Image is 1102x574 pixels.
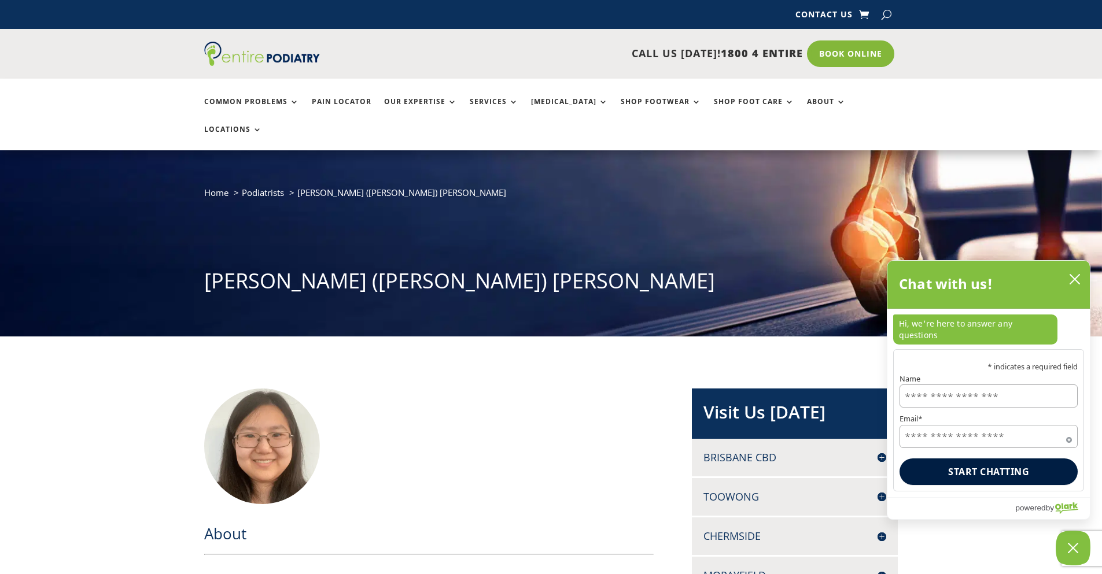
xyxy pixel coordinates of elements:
[900,385,1078,408] input: Name
[364,46,803,61] p: CALL US [DATE]!
[900,458,1078,485] button: Start chatting
[621,98,701,123] a: Shop Footwear
[1015,498,1090,519] a: Powered by Olark
[204,42,320,66] img: logo (1)
[703,400,886,430] h2: Visit Us [DATE]
[703,450,886,465] h4: Brisbane CBD
[807,40,894,67] a: Book Online
[204,523,654,550] h2: About
[204,187,228,198] a: Home
[204,57,320,68] a: Entire Podiatry
[899,272,993,295] h2: Chat with us!
[900,425,1078,448] input: Email
[900,416,1078,423] label: Email*
[1046,501,1054,515] span: by
[1066,271,1084,288] button: close chatbox
[893,314,1057,345] p: Hi, we're here to answer any questions
[1056,531,1090,565] button: Close Chatbox
[703,490,886,504] h4: Toowong
[1015,501,1045,515] span: powered
[807,98,846,123] a: About
[795,10,853,23] a: Contact Us
[204,98,299,123] a: Common Problems
[312,98,371,123] a: Pain Locator
[721,46,803,60] span: 1800 4 ENTIRE
[703,529,886,543] h4: Chermside
[204,125,262,150] a: Locations
[384,98,457,123] a: Our Expertise
[1066,435,1072,440] span: Required field
[900,363,1078,371] p: * indicates a required field
[204,388,320,504] img: Heidi Tsz Hei Cheng – Podiatrist at Entire Podiatry who used to work at McLean & Partners Podiatry
[887,309,1090,349] div: chat
[204,266,898,301] h1: [PERSON_NAME] ([PERSON_NAME]) [PERSON_NAME]
[470,98,518,123] a: Services
[900,375,1078,383] label: Name
[714,98,794,123] a: Shop Foot Care
[531,98,608,123] a: [MEDICAL_DATA]
[204,185,898,209] nav: breadcrumb
[887,260,1090,520] div: olark chatbox
[297,187,506,198] span: [PERSON_NAME] ([PERSON_NAME]) [PERSON_NAME]
[242,187,284,198] a: Podiatrists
